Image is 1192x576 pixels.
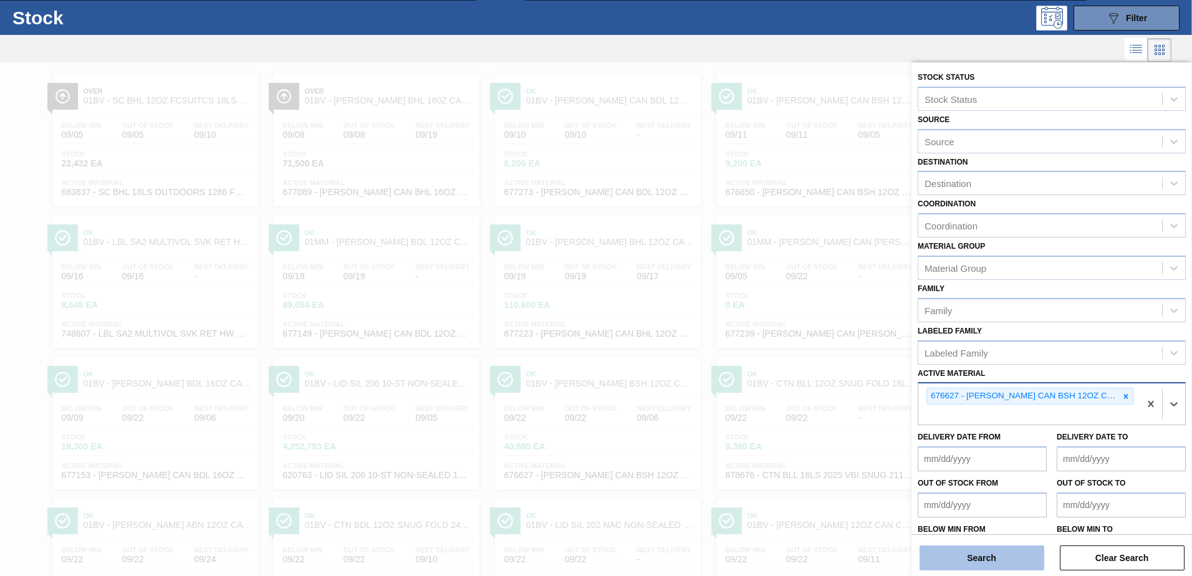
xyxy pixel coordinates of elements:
div: Source [925,136,954,146]
span: Filter [1126,13,1147,23]
div: Card Vision [1148,38,1171,62]
input: mm/dd/yyyy [1057,446,1186,471]
input: mm/dd/yyyy [918,492,1047,517]
div: Destination [925,178,971,189]
div: Material Group [925,262,986,273]
input: mm/dd/yyyy [918,446,1047,471]
label: Labeled Family [918,327,982,335]
div: Programming: no user selected [1036,6,1067,31]
div: Coordination [925,221,978,231]
label: Delivery Date from [918,433,1001,441]
label: Source [918,115,949,124]
label: Material Group [918,242,985,251]
div: 676627 - [PERSON_NAME] CAN BSH 12OZ CAN PK 12/12 CAN 0123 [927,388,1119,404]
div: List Vision [1125,38,1148,62]
label: Stock Status [918,73,974,82]
div: Family [925,305,952,315]
h1: Stock [12,11,199,25]
label: Coordination [918,199,976,208]
label: Out of Stock to [1057,479,1125,487]
label: Family [918,284,944,293]
label: Destination [918,158,968,166]
input: mm/dd/yyyy [1057,492,1186,517]
div: Stock Status [925,94,977,104]
label: Active Material [918,369,985,378]
label: Out of Stock from [918,479,998,487]
label: Below Min to [1057,525,1113,534]
button: Filter [1074,6,1180,31]
div: Labeled Family [925,347,988,358]
label: Delivery Date to [1057,433,1128,441]
label: Below Min from [918,525,986,534]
